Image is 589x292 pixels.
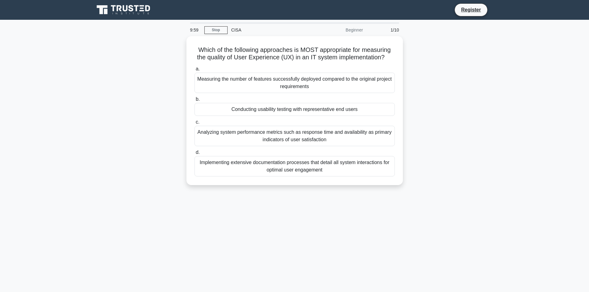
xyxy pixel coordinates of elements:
[196,96,200,102] span: b.
[194,46,395,61] h5: Which of the following approaches is MOST appropriate for measuring the quality of User Experienc...
[204,26,228,34] a: Stop
[194,73,395,93] div: Measuring the number of features successfully deployed compared to the original project requirements
[228,24,313,36] div: CISA
[186,24,204,36] div: 9:59
[196,150,200,155] span: d.
[194,126,395,146] div: Analyzing system performance metrics such as response time and availability as primary indicators...
[313,24,367,36] div: Beginner
[194,156,395,176] div: Implementing extensive documentation processes that detail all system interactions for optimal us...
[196,66,200,71] span: a.
[367,24,403,36] div: 1/10
[196,119,199,125] span: c.
[194,103,395,116] div: Conducting usability testing with representative end users
[457,6,484,14] a: Register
